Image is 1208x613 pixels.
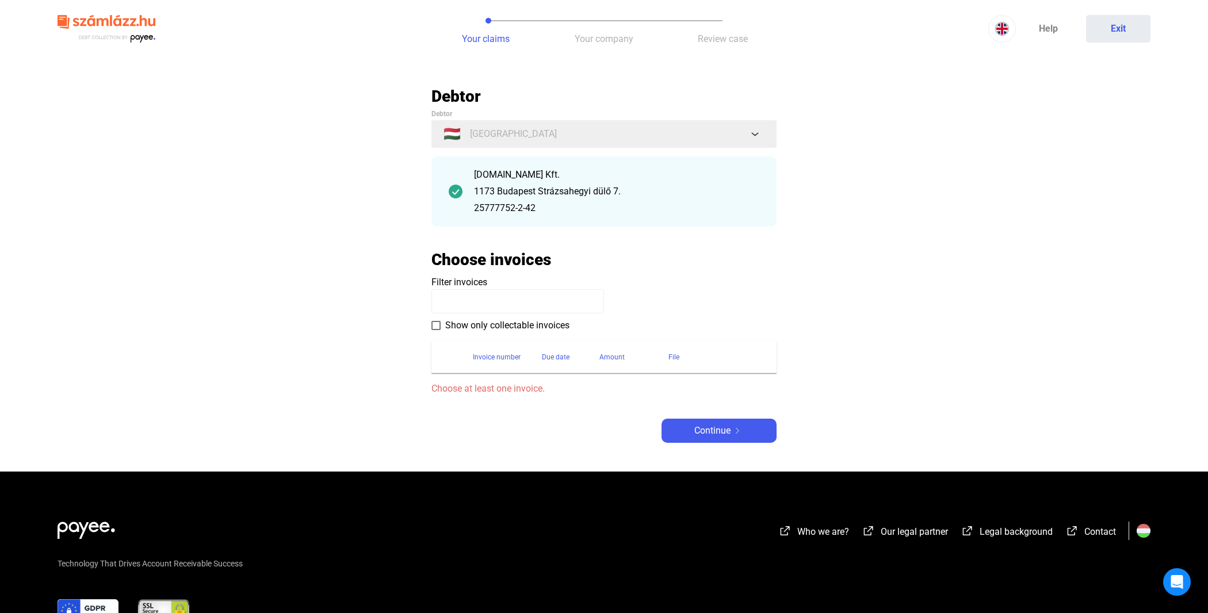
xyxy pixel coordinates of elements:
[1016,15,1080,43] a: Help
[474,168,759,182] div: [DOMAIN_NAME] Kft.
[1137,524,1150,538] img: HU.svg
[995,22,1009,36] img: EN
[731,428,744,434] img: arrow-right-white
[1065,525,1079,537] img: external-link-white
[1065,528,1116,539] a: external-link-whiteContact
[980,526,1053,537] span: Legal background
[58,10,155,48] img: szamlazzhu-logo
[431,86,777,106] h2: Debtor
[599,350,625,364] div: Amount
[58,515,115,539] img: white-payee-white-dot.svg
[431,250,551,270] h2: Choose invoices
[470,127,557,141] span: [GEOGRAPHIC_DATA]
[961,528,1053,539] a: external-link-whiteLegal background
[862,525,876,537] img: external-link-white
[698,33,748,44] span: Review case
[445,319,569,332] span: Show only collectable invoices
[474,185,759,198] div: 1173 Budapest Strázsahegyi dülő 7.
[542,350,569,364] div: Due date
[474,201,759,215] div: 25777752-2-42
[431,382,777,396] span: Choose at least one invoice.
[1086,15,1150,43] button: Exit
[694,424,731,438] span: Continue
[881,526,948,537] span: Our legal partner
[599,350,668,364] div: Amount
[431,110,452,118] span: Debtor
[1084,526,1116,537] span: Contact
[668,350,763,364] div: File
[961,525,974,537] img: external-link-white
[988,15,1016,43] button: EN
[797,526,849,537] span: Who we are?
[778,528,849,539] a: external-link-whiteWho we are?
[1163,568,1191,596] div: Open Intercom Messenger
[444,127,461,141] span: 🇭🇺
[778,525,792,537] img: external-link-white
[662,419,777,443] button: Continuearrow-right-white
[542,350,599,364] div: Due date
[862,528,948,539] a: external-link-whiteOur legal partner
[431,277,487,288] span: Filter invoices
[449,185,462,198] img: checkmark-darker-green-circle
[668,350,679,364] div: File
[462,33,510,44] span: Your claims
[575,33,633,44] span: Your company
[473,350,521,364] div: Invoice number
[473,350,542,364] div: Invoice number
[431,120,777,148] button: 🇭🇺[GEOGRAPHIC_DATA]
